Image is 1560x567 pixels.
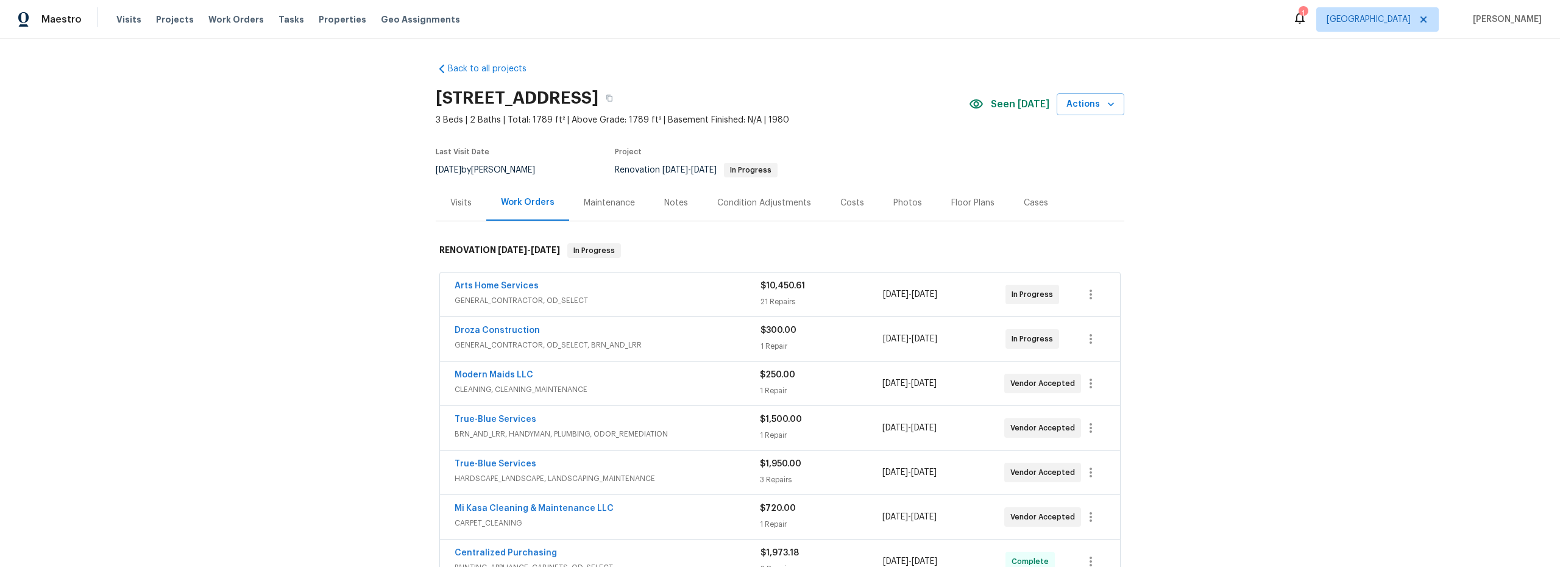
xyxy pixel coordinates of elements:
[1010,422,1080,434] span: Vendor Accepted
[455,371,533,379] a: Modern Maids LLC
[436,231,1124,270] div: RENOVATION [DATE]-[DATE]In Progress
[662,166,717,174] span: -
[760,518,882,530] div: 1 Repair
[1299,7,1307,20] div: 1
[1012,333,1058,345] span: In Progress
[455,326,540,335] a: Droza Construction
[1057,93,1124,116] button: Actions
[436,166,461,174] span: [DATE]
[725,166,776,174] span: In Progress
[1327,13,1411,26] span: [GEOGRAPHIC_DATA]
[455,415,536,424] a: True-Blue Services
[840,197,864,209] div: Costs
[760,504,796,513] span: $720.00
[455,294,760,307] span: GENERAL_CONTRACTOR, OD_SELECT
[691,166,717,174] span: [DATE]
[569,244,620,257] span: In Progress
[664,197,688,209] div: Notes
[498,246,560,254] span: -
[912,335,937,343] span: [DATE]
[455,517,760,529] span: CARPET_CLEANING
[455,460,536,468] a: True-Blue Services
[911,513,937,521] span: [DATE]
[760,326,796,335] span: $300.00
[455,428,760,440] span: BRN_AND_LRR, HANDYMAN, PLUMBING, ODOR_REMEDIATION
[455,383,760,396] span: CLEANING, CLEANING_MAINTENANCE
[882,511,937,523] span: -
[991,98,1049,110] span: Seen [DATE]
[882,513,908,521] span: [DATE]
[760,429,882,441] div: 1 Repair
[615,166,778,174] span: Renovation
[882,466,937,479] span: -
[436,148,489,155] span: Last Visit Date
[760,415,802,424] span: $1,500.00
[615,148,642,155] span: Project
[436,92,598,104] h2: [STREET_ADDRESS]
[760,385,882,397] div: 1 Repair
[717,197,811,209] div: Condition Adjustments
[912,290,937,299] span: [DATE]
[760,460,801,468] span: $1,950.00
[436,163,550,177] div: by [PERSON_NAME]
[662,166,688,174] span: [DATE]
[278,15,304,24] span: Tasks
[436,114,969,126] span: 3 Beds | 2 Baths | Total: 1789 ft² | Above Grade: 1789 ft² | Basement Finished: N/A | 1980
[1024,197,1048,209] div: Cases
[883,557,909,566] span: [DATE]
[498,246,527,254] span: [DATE]
[760,474,882,486] div: 3 Repairs
[455,282,539,290] a: Arts Home Services
[455,339,760,351] span: GENERAL_CONTRACTOR, OD_SELECT, BRN_AND_LRR
[1010,511,1080,523] span: Vendor Accepted
[760,282,805,290] span: $10,450.61
[882,377,937,390] span: -
[455,504,614,513] a: Mi Kasa Cleaning & Maintenance LLC
[208,13,264,26] span: Work Orders
[882,379,908,388] span: [DATE]
[439,243,560,258] h6: RENOVATION
[1012,288,1058,301] span: In Progress
[911,379,937,388] span: [DATE]
[951,197,994,209] div: Floor Plans
[455,549,557,557] a: Centralized Purchasing
[883,288,937,301] span: -
[882,422,937,434] span: -
[450,197,472,209] div: Visits
[1066,97,1115,112] span: Actions
[381,13,460,26] span: Geo Assignments
[911,424,937,432] span: [DATE]
[116,13,141,26] span: Visits
[883,333,937,345] span: -
[883,290,909,299] span: [DATE]
[882,468,908,477] span: [DATE]
[760,296,883,308] div: 21 Repairs
[531,246,560,254] span: [DATE]
[584,197,635,209] div: Maintenance
[760,549,799,557] span: $1,973.18
[501,196,555,209] div: Work Orders
[41,13,82,26] span: Maestro
[882,424,908,432] span: [DATE]
[436,63,553,75] a: Back to all projects
[912,557,937,566] span: [DATE]
[455,472,760,485] span: HARDSCAPE_LANDSCAPE, LANDSCAPING_MAINTENANCE
[1010,377,1080,390] span: Vendor Accepted
[156,13,194,26] span: Projects
[911,468,937,477] span: [DATE]
[760,340,883,352] div: 1 Repair
[893,197,922,209] div: Photos
[883,335,909,343] span: [DATE]
[1468,13,1542,26] span: [PERSON_NAME]
[1010,466,1080,479] span: Vendor Accepted
[760,371,795,379] span: $250.00
[319,13,366,26] span: Properties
